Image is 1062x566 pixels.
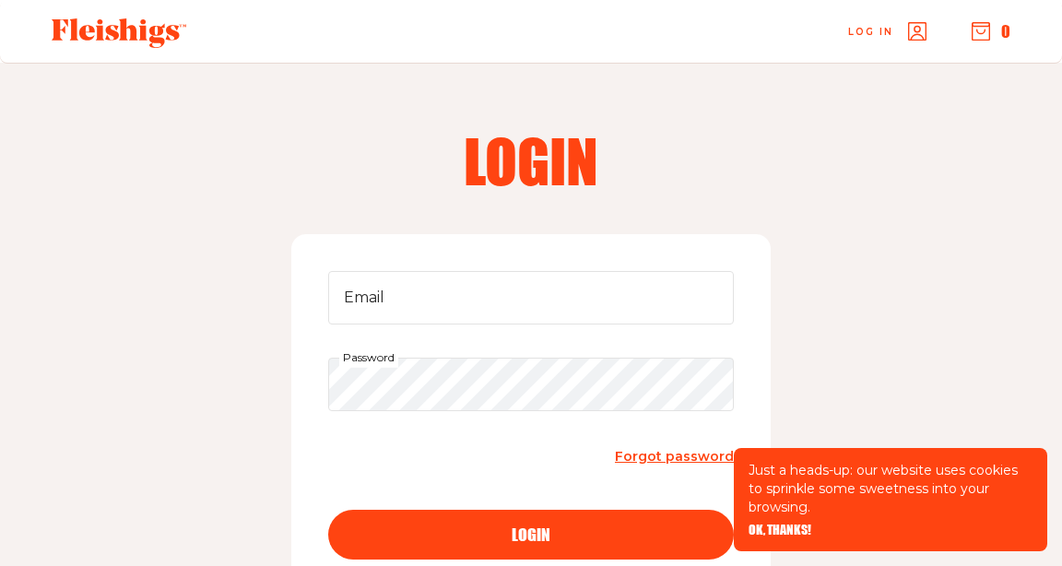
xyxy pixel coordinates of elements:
[512,526,550,543] span: login
[848,25,893,39] span: Log in
[972,21,1010,41] button: 0
[295,131,767,190] h2: Login
[328,358,734,411] input: Password
[615,444,734,469] a: Forgot password
[848,22,926,41] a: Log in
[328,271,734,324] input: Email
[339,348,398,368] label: Password
[615,448,734,465] span: Forgot password
[328,510,734,560] button: login
[749,524,811,537] button: OK, THANKS!
[749,461,1032,516] p: Just a heads-up: our website uses cookies to sprinkle some sweetness into your browsing.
